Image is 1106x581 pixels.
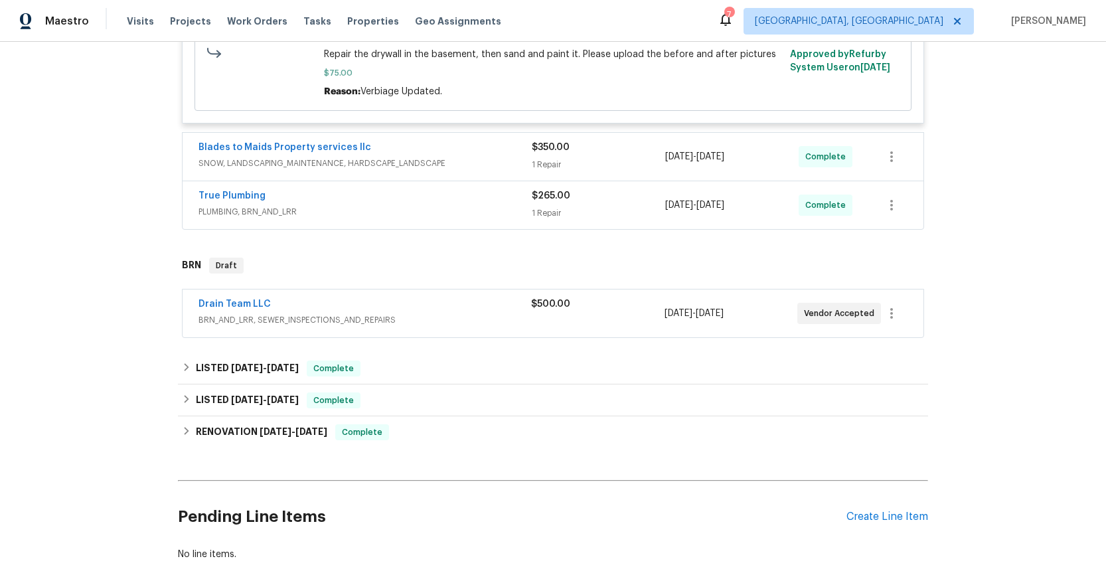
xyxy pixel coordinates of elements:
[696,152,724,161] span: [DATE]
[127,15,154,28] span: Visits
[260,427,327,436] span: -
[665,201,693,210] span: [DATE]
[324,66,783,80] span: $75.00
[665,152,693,161] span: [DATE]
[198,191,266,201] a: True Plumbing
[347,15,399,28] span: Properties
[1006,15,1086,28] span: [PERSON_NAME]
[805,199,851,212] span: Complete
[532,158,665,171] div: 1 Repair
[805,150,851,163] span: Complete
[532,207,665,220] div: 1 Repair
[532,191,570,201] span: $265.00
[308,362,359,375] span: Complete
[337,426,388,439] span: Complete
[198,143,371,152] a: Blades to Maids Property services llc
[210,259,242,272] span: Draft
[231,395,299,404] span: -
[45,15,89,28] span: Maestro
[324,87,360,96] span: Reason:
[170,15,211,28] span: Projects
[696,201,724,210] span: [DATE]
[198,313,531,327] span: BRN_AND_LRR, SEWER_INSPECTIONS_AND_REPAIRS
[724,8,734,21] div: 7
[198,299,271,309] a: Drain Team LLC
[231,363,299,373] span: -
[846,511,928,523] div: Create Line Item
[198,157,532,170] span: SNOW, LANDSCAPING_MAINTENANCE, HARDSCAPE_LANDSCAPE
[196,424,327,440] h6: RENOVATION
[295,427,327,436] span: [DATE]
[196,361,299,376] h6: LISTED
[178,548,928,561] div: No line items.
[196,392,299,408] h6: LISTED
[308,394,359,407] span: Complete
[665,199,724,212] span: -
[532,143,570,152] span: $350.00
[860,63,890,72] span: [DATE]
[178,486,846,548] h2: Pending Line Items
[804,307,880,320] span: Vendor Accepted
[178,384,928,416] div: LISTED [DATE]-[DATE]Complete
[231,363,263,373] span: [DATE]
[531,299,570,309] span: $500.00
[665,307,724,320] span: -
[227,15,287,28] span: Work Orders
[696,309,724,318] span: [DATE]
[178,353,928,384] div: LISTED [DATE]-[DATE]Complete
[182,258,201,274] h6: BRN
[360,87,442,96] span: Verbiage Updated.
[267,395,299,404] span: [DATE]
[415,15,501,28] span: Geo Assignments
[260,427,291,436] span: [DATE]
[303,17,331,26] span: Tasks
[198,205,532,218] span: PLUMBING, BRN_AND_LRR
[665,150,724,163] span: -
[665,309,692,318] span: [DATE]
[755,15,943,28] span: [GEOGRAPHIC_DATA], [GEOGRAPHIC_DATA]
[231,395,263,404] span: [DATE]
[178,416,928,448] div: RENOVATION [DATE]-[DATE]Complete
[178,244,928,287] div: BRN Draft
[324,48,783,61] span: Repair the drywall in the basement, then sand and paint it. Please upload the before and after pi...
[790,50,890,72] span: Approved by Refurby System User on
[267,363,299,373] span: [DATE]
